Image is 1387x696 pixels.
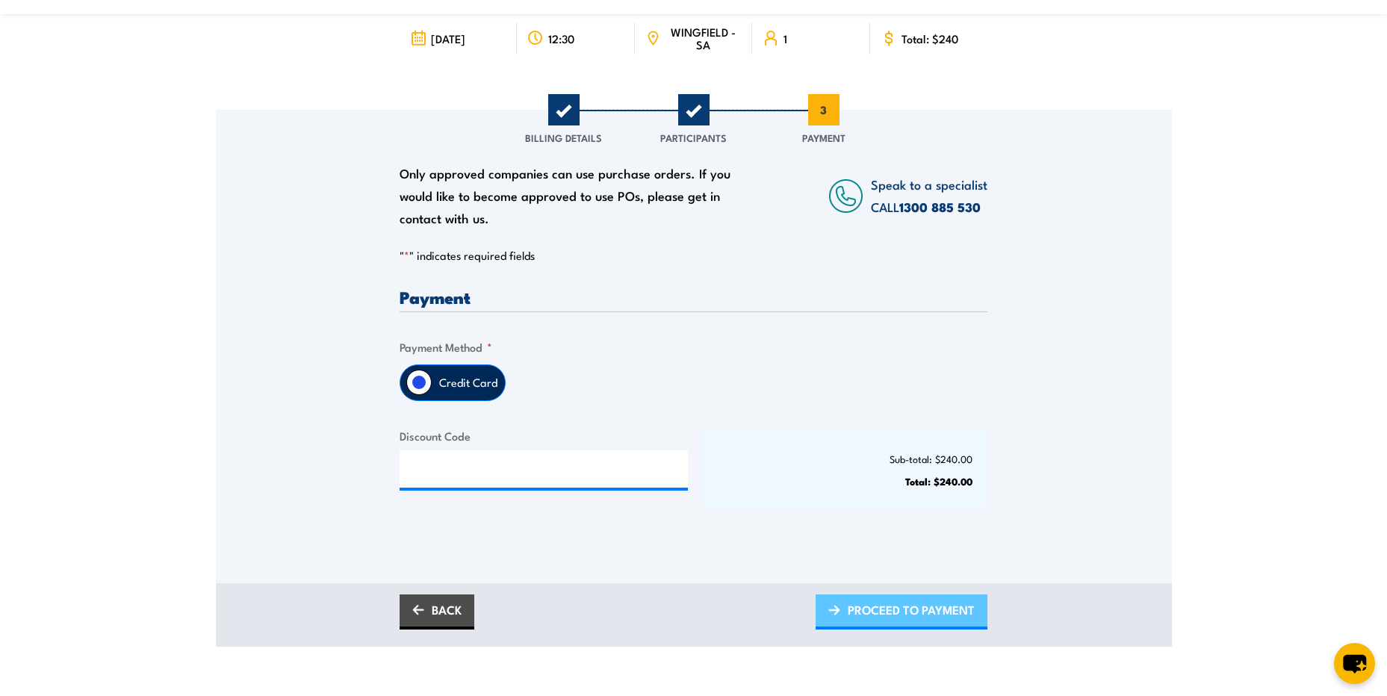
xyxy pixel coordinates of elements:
[678,94,710,125] span: 2
[400,288,987,305] h3: Payment
[848,590,975,630] span: PROCEED TO PAYMENT
[400,248,987,263] p: " " indicates required fields
[802,130,845,145] span: Payment
[902,32,958,45] span: Total: $240
[400,427,688,444] label: Discount Code
[400,338,492,355] legend: Payment Method
[715,453,973,464] p: Sub-total: $240.00
[400,594,474,630] a: BACK
[548,94,580,125] span: 1
[905,473,972,488] strong: Total: $240.00
[548,32,574,45] span: 12:30
[816,594,987,630] a: PROCEED TO PAYMENT
[665,25,742,51] span: WINGFIELD - SA
[660,130,727,145] span: Participants
[431,32,465,45] span: [DATE]
[400,162,739,229] div: Only approved companies can use purchase orders. If you would like to become approved to use POs,...
[432,365,505,400] label: Credit Card
[1334,643,1375,684] button: chat-button
[808,94,840,125] span: 3
[899,197,981,217] a: 1300 885 530
[525,130,602,145] span: Billing Details
[871,175,987,216] span: Speak to a specialist CALL
[784,32,787,45] span: 1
